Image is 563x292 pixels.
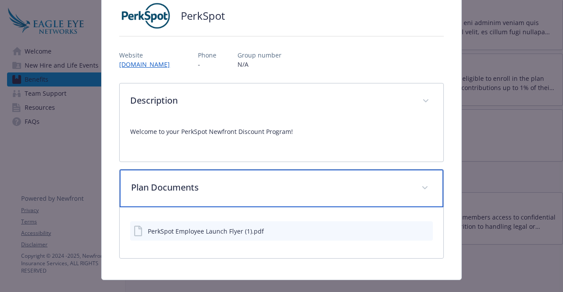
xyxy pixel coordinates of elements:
img: PerkSpot [119,3,172,29]
div: PerkSpot Employee Launch Flyer (1).pdf [148,227,264,236]
p: Phone [198,50,216,60]
p: - [198,60,216,69]
div: Plan Documents [120,207,443,258]
p: N/A [238,60,281,69]
a: [DOMAIN_NAME] [119,60,177,68]
div: Plan Documents [120,169,443,207]
button: download file [407,227,414,236]
p: Group number [238,50,281,60]
h2: PerkSpot [181,8,225,23]
p: Welcome to your PerkSpot Newfront Discount Program! [130,126,432,137]
div: Description [120,83,443,119]
p: Plan Documents [131,181,410,194]
p: Website [119,50,177,60]
p: Description [130,94,411,107]
div: Description [120,119,443,162]
button: preview file [421,227,429,236]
